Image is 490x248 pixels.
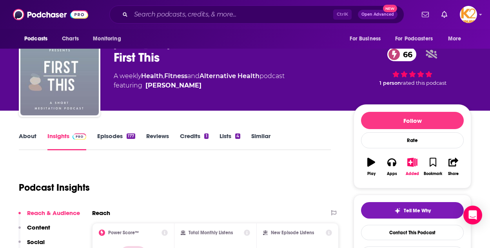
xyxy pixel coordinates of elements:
[361,13,394,16] span: Open Advanced
[438,8,450,21] a: Show notifications dropdown
[358,10,397,19] button: Open AdvancedNew
[200,72,260,80] a: Alternative Health
[406,171,419,176] div: Added
[235,133,240,139] div: 4
[18,209,80,224] button: Reach & Audience
[47,132,86,150] a: InsightsPodchaser Pro
[394,208,401,214] img: tell me why sparkle
[383,5,397,12] span: New
[97,132,135,150] a: Episodes177
[163,72,164,80] span: ,
[127,133,135,139] div: 177
[395,47,416,61] span: 66
[387,47,416,61] a: 66
[251,132,270,150] a: Similar
[19,182,90,193] h1: Podcast Insights
[361,112,464,129] button: Follow
[401,80,446,86] span: rated this podcast
[27,209,80,217] p: Reach & Audience
[27,238,45,246] p: Social
[390,31,444,46] button: open menu
[141,72,163,80] a: Health
[367,171,376,176] div: Play
[204,133,208,139] div: 1
[381,153,402,181] button: Apps
[424,171,442,176] div: Bookmark
[460,6,477,23] img: User Profile
[73,133,86,140] img: Podchaser Pro
[443,31,471,46] button: open menu
[93,33,121,44] span: Monitoring
[19,31,58,46] button: open menu
[131,8,333,21] input: Search podcasts, credits, & more...
[146,132,169,150] a: Reviews
[361,225,464,240] a: Contact This Podcast
[108,230,139,235] h2: Power Score™
[220,132,240,150] a: Lists4
[271,230,314,235] h2: New Episode Listens
[423,153,443,181] button: Bookmark
[189,230,233,235] h2: Total Monthly Listens
[114,71,285,90] div: A weekly podcast
[443,153,464,181] button: Share
[460,6,477,23] span: Logged in as K2Krupp
[24,33,47,44] span: Podcasts
[13,7,88,22] img: Podchaser - Follow, Share and Rate Podcasts
[354,42,471,91] div: 66 1 personrated this podcast
[387,171,397,176] div: Apps
[463,206,482,224] div: Open Intercom Messenger
[419,8,432,21] a: Show notifications dropdown
[361,202,464,219] button: tell me why sparkleTell Me Why
[361,132,464,148] div: Rate
[448,171,459,176] div: Share
[180,132,208,150] a: Credits1
[460,6,477,23] button: Show profile menu
[62,33,79,44] span: Charts
[92,209,110,217] h2: Reach
[114,81,285,90] span: featuring
[448,33,461,44] span: More
[27,224,50,231] p: Content
[333,9,352,20] span: Ctrl K
[361,153,381,181] button: Play
[187,72,200,80] span: and
[145,81,201,90] a: Kathryn Nicolai
[19,132,36,150] a: About
[164,72,187,80] a: Fitness
[109,5,404,24] div: Search podcasts, credits, & more...
[404,208,431,214] span: Tell Me Why
[344,31,390,46] button: open menu
[402,153,423,181] button: Added
[20,37,99,115] img: First This
[350,33,381,44] span: For Business
[18,224,50,238] button: Content
[87,31,131,46] button: open menu
[57,31,83,46] a: Charts
[379,80,401,86] span: 1 person
[395,33,433,44] span: For Podcasters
